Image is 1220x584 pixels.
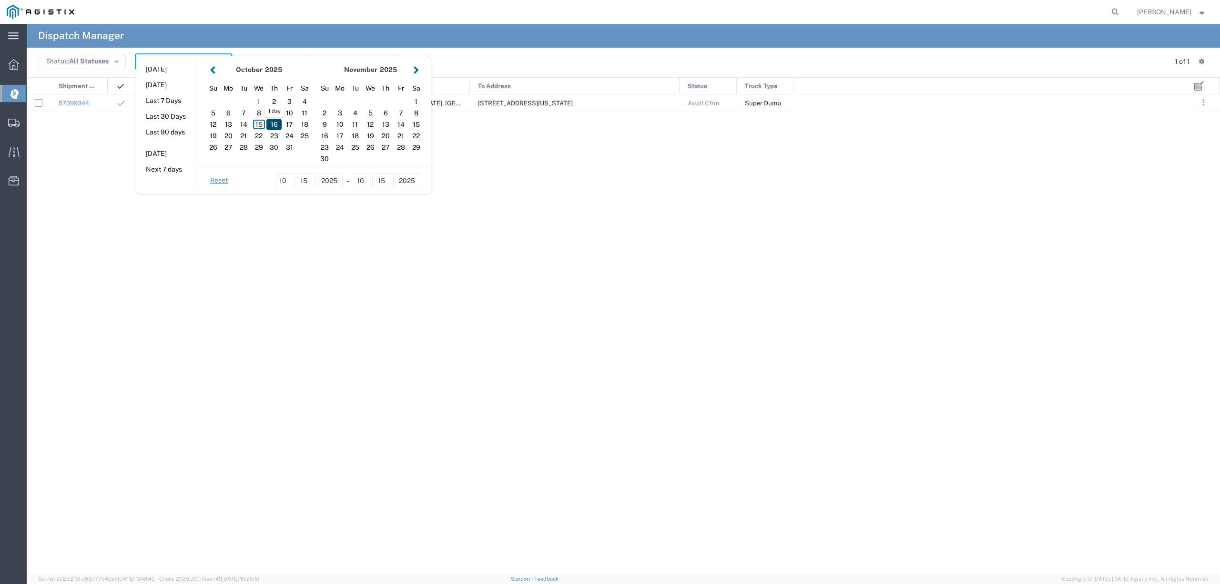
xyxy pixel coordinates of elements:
div: Tuesday [236,81,251,96]
div: 21 [236,130,251,142]
button: [DATE] [136,146,198,161]
div: 6 [378,107,393,119]
div: Monday [221,81,236,96]
span: 2025 [265,66,282,73]
strong: November [344,66,377,73]
strong: October [236,66,263,73]
span: Server: 2025.21.0-c63077040a8 [38,576,155,582]
button: Last 90 days [136,125,198,140]
input: dd [375,173,394,188]
div: 16 [317,130,332,142]
div: 14 [236,119,251,130]
input: mm [276,173,295,188]
button: Last 7 Days [136,93,198,108]
div: 15 [251,119,266,130]
div: 21 [393,130,408,142]
div: 28 [393,142,408,153]
input: yyyy [396,173,420,188]
div: 30 [266,142,282,153]
div: Thursday [266,81,282,96]
div: Wednesday [251,81,266,96]
div: Friday [393,81,408,96]
div: 1 [251,96,266,107]
div: Friday [282,81,297,96]
div: 25 [297,130,312,142]
span: Status [688,78,707,95]
button: [DATE] [136,62,198,77]
div: Sunday [205,81,221,96]
input: yyyy [318,173,343,188]
div: 17 [332,130,347,142]
div: 11 [297,107,312,119]
div: 25 [347,142,363,153]
div: 2 [266,96,282,107]
div: 9 [266,107,282,119]
button: Last 30 Days [136,109,198,124]
div: Tuesday [347,81,363,96]
span: To Address [478,78,511,95]
div: 6 [221,107,236,119]
div: 27 [221,142,236,153]
div: 8 [408,107,424,119]
div: 4 [347,107,363,119]
span: Await Cfrm. [688,100,721,107]
img: logo [7,5,74,19]
span: Copyright © [DATE]-[DATE] Agistix Inc., All Rights Reserved [1062,575,1209,583]
div: 10 [282,107,297,119]
div: 1 [408,96,424,107]
img: icon [116,82,125,91]
div: Saturday [297,81,312,96]
div: 2 [317,107,332,119]
div: 22 [408,130,424,142]
div: 27 [378,142,393,153]
a: Support [511,576,535,582]
span: 308 W Alluvial Ave, Clovis, California, 93611, United States [478,100,573,107]
span: - [347,176,349,186]
div: 19 [205,130,221,142]
div: 3 [332,107,347,119]
div: 15 [408,119,424,130]
div: 26 [205,142,221,153]
div: 7 [236,107,251,119]
div: 9 [317,119,332,130]
button: Advanced Search [320,54,400,69]
div: 19 [363,130,378,142]
span: [DATE] 10:41:40 [118,576,155,582]
div: 12 [363,119,378,130]
div: 29 [251,142,266,153]
div: 14 [393,119,408,130]
div: Wednesday [363,81,378,96]
button: Next 7 days [136,162,198,177]
div: 20 [378,130,393,142]
div: 24 [282,130,297,142]
div: 13 [378,119,393,130]
div: 26 [363,142,378,153]
span: Super Dump [745,100,781,107]
div: 7 [393,107,408,119]
a: Reset [210,176,228,185]
button: [PERSON_NAME] [1137,6,1207,18]
a: 57099344 [59,100,89,107]
div: 8 [251,107,266,119]
span: Lorretta Ayala [1137,7,1191,17]
div: Saturday [408,81,424,96]
span: Client: 2025.21.0-faee749 [159,576,259,582]
a: Feedback [534,576,559,582]
div: 5 [363,107,378,119]
input: mm [354,173,373,188]
div: 29 [408,142,424,153]
span: Shipment No. [59,78,97,95]
div: 28 [236,142,251,153]
button: Status:All Statuses [39,54,126,69]
div: 11 [347,119,363,130]
span: . . . [1202,97,1204,108]
h4: Dispatch Manager [38,24,124,48]
span: [DATE] 10:25:10 [222,576,259,582]
input: dd [297,173,316,188]
div: Sunday [317,81,332,96]
div: 5 [205,107,221,119]
div: 12 [205,119,221,130]
div: 31 [282,142,297,153]
div: 23 [317,142,332,153]
div: 18 [347,130,363,142]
